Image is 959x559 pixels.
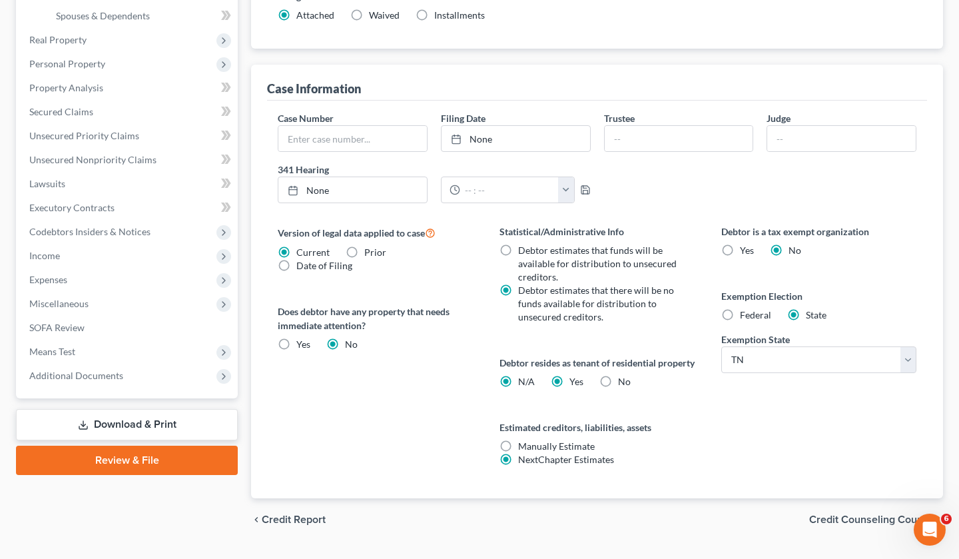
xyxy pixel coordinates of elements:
span: Waived [369,9,400,21]
span: Miscellaneous [29,298,89,309]
label: Debtor resides as tenant of residential property [499,356,695,370]
span: No [345,338,358,350]
span: Federal [740,309,771,320]
a: Spouses & Dependents [45,4,238,28]
span: Yes [740,245,754,256]
a: Lawsuits [19,172,238,196]
span: NextChapter Estimates [518,454,614,465]
span: Means Test [29,346,75,357]
iframe: Intercom live chat [914,514,946,546]
span: Credit Report [262,514,326,525]
span: SOFA Review [29,322,85,333]
label: Exemption State [721,332,790,346]
span: Yes [296,338,310,350]
button: chevron_left Credit Report [251,514,326,525]
span: Secured Claims [29,106,93,117]
span: Debtor estimates that there will be no funds available for distribution to unsecured creditors. [518,284,674,322]
label: Statistical/Administrative Info [499,225,695,239]
input: -- [605,126,753,151]
label: 341 Hearing [271,163,597,177]
a: Secured Claims [19,100,238,124]
span: Unsecured Nonpriority Claims [29,154,157,165]
a: None [278,177,427,203]
label: Trustee [604,111,635,125]
span: State [806,309,826,320]
label: Exemption Election [721,289,916,303]
span: N/A [518,376,535,387]
span: Debtor estimates that funds will be available for distribution to unsecured creditors. [518,245,677,282]
label: Debtor is a tax exempt organization [721,225,916,239]
a: Executory Contracts [19,196,238,220]
span: Installments [434,9,485,21]
span: Personal Property [29,58,105,69]
span: Date of Filing [296,260,352,271]
input: -- : -- [460,177,559,203]
a: Review & File [16,446,238,475]
span: Spouses & Dependents [56,10,150,21]
span: Yes [569,376,583,387]
button: Credit Counseling Course chevron_right [809,514,943,525]
a: SOFA Review [19,316,238,340]
label: Does debtor have any property that needs immediate attention? [278,304,473,332]
i: chevron_left [251,514,262,525]
a: Unsecured Nonpriority Claims [19,148,238,172]
span: Executory Contracts [29,202,115,213]
a: Property Analysis [19,76,238,100]
span: Lawsuits [29,178,65,189]
span: Credit Counseling Course [809,514,932,525]
label: Case Number [278,111,334,125]
span: Additional Documents [29,370,123,381]
label: Judge [767,111,791,125]
span: Prior [364,247,386,258]
span: Attached [296,9,334,21]
span: Income [29,250,60,261]
label: Version of legal data applied to case [278,225,473,241]
span: Property Analysis [29,82,103,93]
span: No [618,376,631,387]
span: Codebtors Insiders & Notices [29,226,151,237]
span: 6 [941,514,952,524]
a: Unsecured Priority Claims [19,124,238,148]
span: Real Property [29,34,87,45]
input: Enter case number... [278,126,427,151]
label: Estimated creditors, liabilities, assets [499,420,695,434]
a: None [442,126,590,151]
span: No [789,245,801,256]
span: Unsecured Priority Claims [29,130,139,141]
a: Download & Print [16,409,238,440]
span: Manually Estimate [518,440,595,452]
div: Case Information [267,81,361,97]
label: Filing Date [441,111,485,125]
span: Expenses [29,274,67,285]
input: -- [767,126,916,151]
span: Current [296,247,330,258]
